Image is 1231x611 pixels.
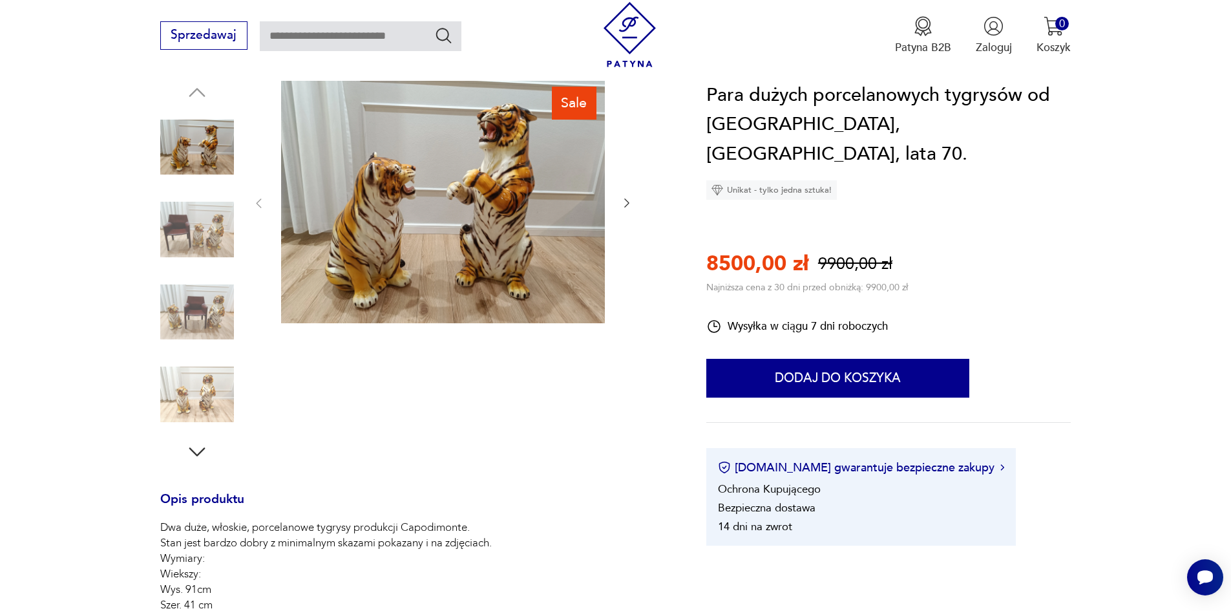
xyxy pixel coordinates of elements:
[984,16,1004,36] img: Ikonka użytkownika
[1187,559,1223,595] iframe: Smartsupp widget button
[895,16,951,55] a: Ikona medaluPatyna B2B
[895,40,951,55] p: Patyna B2B
[1036,16,1071,55] button: 0Koszyk
[718,461,731,474] img: Ikona certyfikatu
[706,81,1071,169] h1: Para dużych porcelanowych tygrysów od [GEOGRAPHIC_DATA], [GEOGRAPHIC_DATA], lata 70.
[1055,17,1069,30] div: 0
[711,184,723,196] img: Ikona diamentu
[718,482,821,497] li: Ochrona Kupującego
[1000,464,1004,471] img: Ikona strzałki w prawo
[160,31,247,41] a: Sprzedawaj
[160,21,247,50] button: Sprzedawaj
[434,26,453,45] button: Szukaj
[718,460,1004,476] button: [DOMAIN_NAME] gwarantuje bezpieczne zakupy
[597,2,662,67] img: Patyna - sklep z meblami i dekoracjami vintage
[160,275,234,349] img: Zdjęcie produktu Para dużych porcelanowych tygrysów od Capodimonte, Włochy, lata 70.
[160,111,234,184] img: Zdjęcie produktu Para dużych porcelanowych tygrysów od Capodimonte, Włochy, lata 70.
[895,16,951,55] button: Patyna B2B
[552,87,596,119] div: Sale
[706,250,808,278] p: 8500,00 zł
[281,81,605,324] img: Zdjęcie produktu Para dużych porcelanowych tygrysów od Capodimonte, Włochy, lata 70.
[160,193,234,266] img: Zdjęcie produktu Para dużych porcelanowych tygrysów od Capodimonte, Włochy, lata 70.
[706,180,837,200] div: Unikat - tylko jedna sztuka!
[913,16,933,36] img: Ikona medalu
[706,359,969,398] button: Dodaj do koszyka
[706,319,888,334] div: Wysyłka w ciągu 7 dni roboczych
[160,358,234,431] img: Zdjęcie produktu Para dużych porcelanowych tygrysów od Capodimonte, Włochy, lata 70.
[718,500,815,515] li: Bezpieczna dostawa
[976,40,1012,55] p: Zaloguj
[706,281,908,294] p: Najniższa cena z 30 dni przed obniżką: 9900,00 zł
[818,253,892,275] p: 9900,00 zł
[976,16,1012,55] button: Zaloguj
[1044,16,1064,36] img: Ikona koszyka
[1036,40,1071,55] p: Koszyk
[718,519,792,534] li: 14 dni na zwrot
[160,495,669,520] h3: Opis produktu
